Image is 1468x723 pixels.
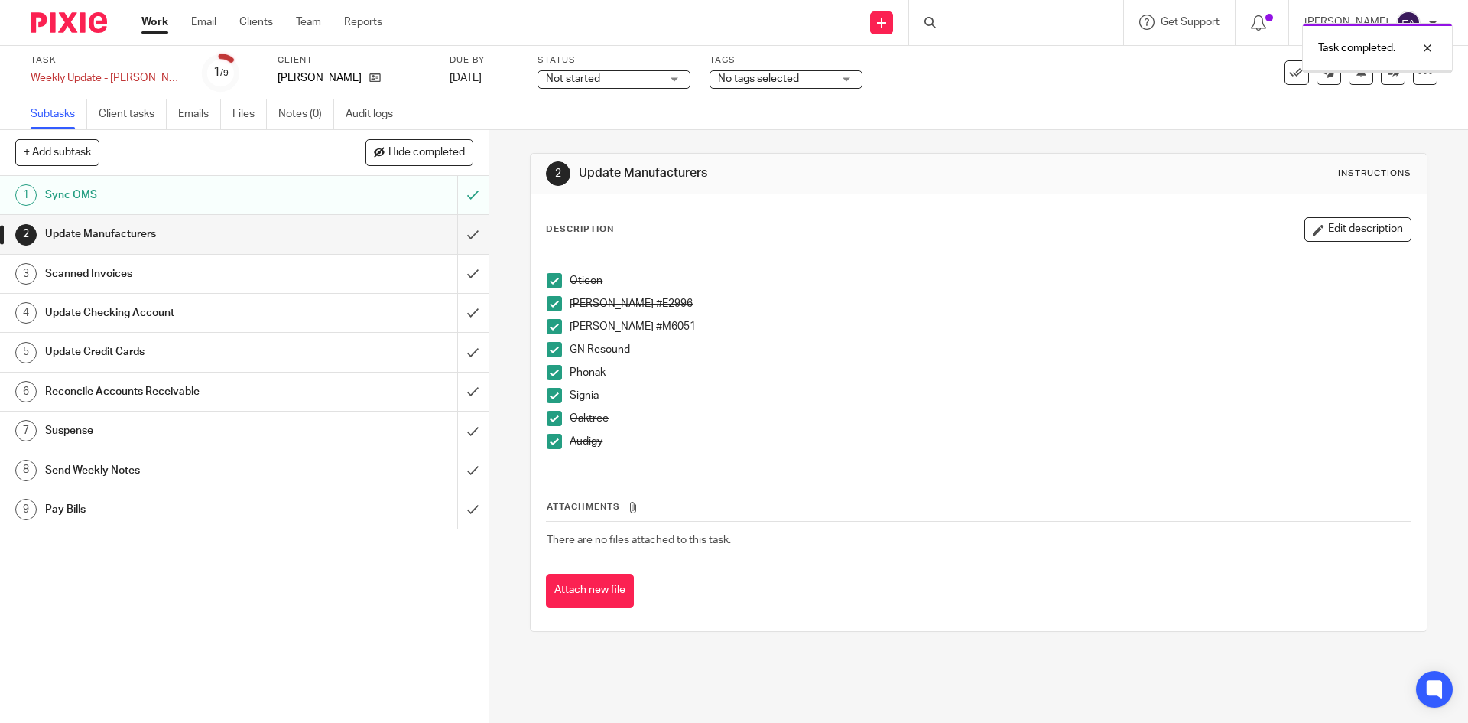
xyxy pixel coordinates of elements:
img: Pixie [31,12,107,33]
h1: Update Credit Cards [45,340,310,363]
div: 3 [15,263,37,285]
a: Audit logs [346,99,404,129]
div: Weekly Update - [PERSON_NAME] [31,70,183,86]
div: 5 [15,342,37,363]
h1: Send Weekly Notes [45,459,310,482]
h1: Reconcile Accounts Receivable [45,380,310,403]
button: Edit description [1304,217,1411,242]
a: Team [296,15,321,30]
label: Due by [450,54,518,67]
span: [DATE] [450,73,482,83]
div: 1 [15,184,37,206]
div: Weekly Update - Johnston [31,70,183,86]
h1: Update Manufacturers [579,165,1012,181]
div: 6 [15,381,37,402]
span: Not started [546,73,600,84]
a: Emails [178,99,221,129]
a: Subtasks [31,99,87,129]
span: There are no files attached to this task. [547,535,731,546]
span: Hide completed [388,147,465,159]
button: Hide completed [365,139,473,165]
p: [PERSON_NAME] #E2996 [570,296,1410,311]
h1: Update Checking Account [45,301,310,324]
p: Description [546,223,614,236]
small: /9 [220,69,229,77]
h1: Pay Bills [45,498,310,521]
div: 7 [15,420,37,441]
div: 8 [15,460,37,481]
p: Signia [570,388,1410,403]
p: Phonak [570,365,1410,380]
div: 2 [546,161,570,186]
a: Email [191,15,216,30]
button: + Add subtask [15,139,99,165]
span: No tags selected [718,73,799,84]
div: 1 [213,64,229,81]
p: Oticon [570,273,1410,288]
p: Audigy [570,434,1410,449]
p: [PERSON_NAME] #M6051 [570,319,1410,334]
a: Client tasks [99,99,167,129]
span: Attachments [547,503,620,511]
div: 2 [15,224,37,246]
a: Files [232,99,267,129]
button: Attach new file [546,574,634,608]
div: Instructions [1338,168,1411,180]
h1: Scanned Invoices [45,262,310,285]
label: Task [31,54,183,67]
p: Task completed. [1318,41,1395,56]
a: Notes (0) [278,99,334,129]
p: [PERSON_NAME] [278,70,362,86]
h1: Sync OMS [45,184,310,207]
p: Oaktree [570,411,1410,426]
a: Work [141,15,168,30]
div: 9 [15,499,37,520]
h1: Suspense [45,419,310,442]
p: GN Resound [570,342,1410,357]
label: Status [538,54,690,67]
img: svg%3E [1396,11,1421,35]
a: Reports [344,15,382,30]
div: 4 [15,302,37,324]
a: Clients [239,15,273,30]
h1: Update Manufacturers [45,223,310,246]
label: Client [278,54,430,67]
label: Tags [710,54,862,67]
